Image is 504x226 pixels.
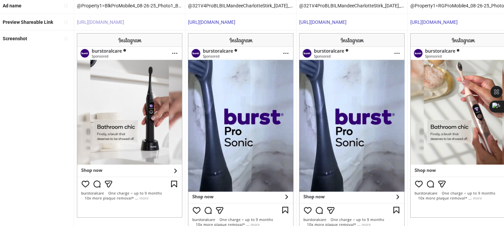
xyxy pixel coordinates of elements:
[3,3,21,8] b: Ad name
[3,36,27,41] b: Screenshot
[77,33,182,218] img: Screenshot 120234547695560400
[63,3,68,8] span: sort-ascending
[63,20,68,24] span: sort-ascending
[410,19,458,25] a: [URL][DOMAIN_NAME]
[63,36,68,41] span: sort-ascending
[77,19,124,25] a: [URL][DOMAIN_NAME]
[3,19,53,25] b: Preview Shareable Link
[188,19,235,25] a: [URL][DOMAIN_NAME]
[299,19,347,25] a: [URL][DOMAIN_NAME]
